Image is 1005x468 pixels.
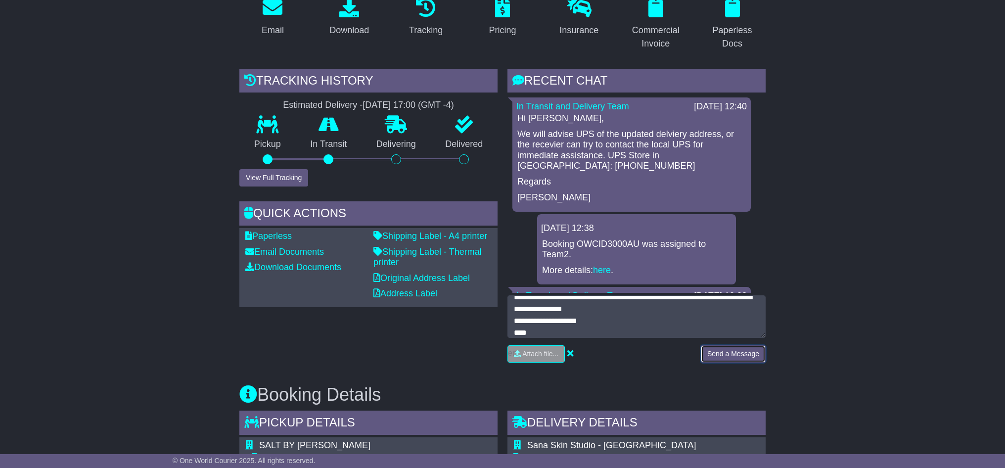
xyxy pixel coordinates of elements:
a: In Transit and Delivery Team [516,291,629,301]
a: Email Documents [245,247,324,257]
div: [DATE] 12:40 [694,101,747,112]
div: Pickup [259,453,483,464]
p: Booking OWCID3000AU was assigned to Team2. [542,239,731,260]
button: View Full Tracking [239,169,308,187]
div: Estimated Delivery - [239,100,498,111]
span: SALT BY [PERSON_NAME] [259,440,370,450]
p: Pickup [239,139,296,150]
a: Download Documents [245,262,341,272]
div: [DATE] 17:00 (GMT -4) [363,100,454,111]
div: Quick Actions [239,201,498,228]
div: Delivery Details [507,411,766,437]
span: Residential [259,453,303,463]
a: here [593,265,611,275]
p: More details: . [542,265,731,276]
a: Shipping Label - A4 printer [373,231,487,241]
span: © One World Courier 2025. All rights reserved. [173,457,316,465]
a: Paperless [245,231,292,241]
div: Commercial Invoice [629,24,683,50]
p: Hi [PERSON_NAME], [517,113,746,124]
h3: Booking Details [239,385,766,405]
p: Regards [517,177,746,187]
div: [DATE] 12:38 [541,223,732,234]
div: Tracking [409,24,443,37]
div: Paperless Docs [705,24,759,50]
p: In Transit [296,139,362,150]
button: Send a Message [701,345,766,363]
a: Address Label [373,288,437,298]
p: We will advise UPS of the updated delviery address, or the recevier can try to contact the local ... [517,129,746,172]
div: Email [262,24,284,37]
div: Insurance [559,24,598,37]
div: Tracking history [239,69,498,95]
div: [DATE] 12:38 [694,291,747,302]
div: Pickup Details [239,411,498,437]
div: Download [329,24,369,37]
p: [PERSON_NAME] [517,192,746,203]
a: In Transit and Delivery Team [516,101,629,111]
p: Delivering [362,139,431,150]
span: Commercial [527,453,575,463]
div: RECENT CHAT [507,69,766,95]
a: Original Address Label [373,273,470,283]
a: Shipping Label - Thermal printer [373,247,482,268]
div: Pricing [489,24,516,37]
span: Sana Skin Studio - [GEOGRAPHIC_DATA] [527,440,696,450]
p: Delivered [431,139,498,150]
div: Delivery [527,453,718,464]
